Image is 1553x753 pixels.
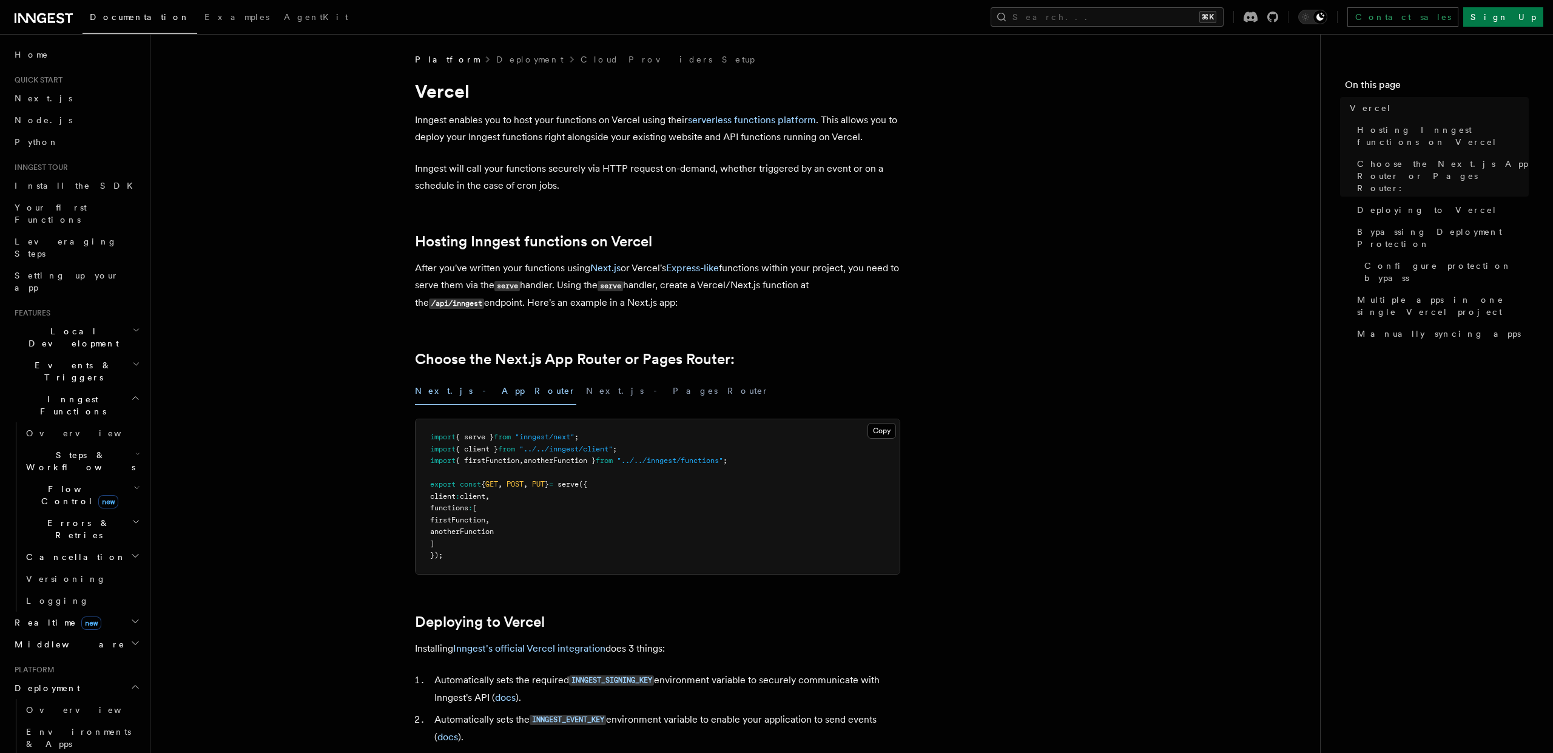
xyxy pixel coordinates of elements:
[613,445,617,453] span: ;
[10,422,143,612] div: Inngest Functions
[10,308,50,318] span: Features
[431,711,900,746] li: Automatically sets the environment variable to enable your application to send events ( ).
[723,456,727,465] span: ;
[10,388,143,422] button: Inngest Functions
[558,480,579,488] span: serve
[21,422,143,444] a: Overview
[21,699,143,721] a: Overview
[991,7,1224,27] button: Search...⌘K
[549,480,553,488] span: =
[98,495,118,508] span: new
[429,299,484,309] code: /api/inngest
[496,53,564,66] a: Deployment
[21,449,135,473] span: Steps & Workflows
[10,616,101,629] span: Realtime
[1357,226,1529,250] span: Bypassing Deployment Protection
[10,320,143,354] button: Local Development
[617,456,723,465] span: "../../inngest/functions"
[581,53,755,66] a: Cloud Providers Setup
[21,483,133,507] span: Flow Control
[494,433,511,441] span: from
[1352,221,1529,255] a: Bypassing Deployment Protection
[21,546,143,568] button: Cancellation
[495,692,516,703] a: docs
[10,109,143,131] a: Node.js
[1357,294,1529,318] span: Multiple apps in one single Vercel project
[415,112,900,146] p: Inngest enables you to host your functions on Vercel using their . This allows you to deploy your...
[21,590,143,612] a: Logging
[1350,102,1392,114] span: Vercel
[532,480,545,488] span: PUT
[15,137,59,147] span: Python
[15,237,117,258] span: Leveraging Steps
[277,4,355,33] a: AgentKit
[507,480,524,488] span: POST
[26,705,151,715] span: Overview
[15,49,49,61] span: Home
[519,445,613,453] span: "../../inngest/client"
[415,351,735,368] a: Choose the Next.js App Router or Pages Router:
[590,262,621,274] a: Next.js
[1463,7,1543,27] a: Sign Up
[26,428,151,438] span: Overview
[1345,97,1529,119] a: Vercel
[21,551,126,563] span: Cancellation
[15,181,140,191] span: Install the SDK
[1364,260,1529,284] span: Configure protection bypass
[415,613,545,630] a: Deploying to Vercel
[1352,199,1529,221] a: Deploying to Vercel
[21,568,143,590] a: Versioning
[430,480,456,488] span: export
[1357,158,1529,194] span: Choose the Next.js App Router or Pages Router:
[430,445,456,453] span: import
[453,643,605,654] a: Inngest's official Vercel integration
[10,612,143,633] button: Realtimenew
[10,175,143,197] a: Install the SDK
[10,44,143,66] a: Home
[1352,119,1529,153] a: Hosting Inngest functions on Vercel
[524,456,596,465] span: anotherFunction }
[430,527,494,536] span: anotherFunction
[21,512,143,546] button: Errors & Retries
[415,160,900,194] p: Inngest will call your functions securely via HTTP request on-demand, whether triggered by an eve...
[579,480,587,488] span: ({
[21,444,143,478] button: Steps & Workflows
[415,377,576,405] button: Next.js - App Router
[1345,78,1529,97] h4: On this page
[519,456,524,465] span: ,
[494,281,520,291] code: serve
[10,359,132,383] span: Events & Triggers
[197,4,277,33] a: Examples
[460,492,485,501] span: client
[431,672,900,706] li: Automatically sets the required environment variable to securely communicate with Inngest's API ( ).
[10,677,143,699] button: Deployment
[468,504,473,512] span: :
[1199,11,1216,23] kbd: ⌘K
[284,12,348,22] span: AgentKit
[21,478,143,512] button: Flow Controlnew
[10,633,143,655] button: Middleware
[524,480,528,488] span: ,
[1359,255,1529,289] a: Configure protection bypass
[21,517,132,541] span: Errors & Retries
[473,504,477,512] span: [
[666,262,719,274] a: Express-like
[10,197,143,231] a: Your first Functions
[498,445,515,453] span: from
[415,640,900,657] p: Installing does 3 things:
[437,731,458,743] a: docs
[10,87,143,109] a: Next.js
[1352,153,1529,199] a: Choose the Next.js App Router or Pages Router:
[83,4,197,34] a: Documentation
[10,131,143,153] a: Python
[415,53,479,66] span: Platform
[10,163,68,172] span: Inngest tour
[1352,289,1529,323] a: Multiple apps in one single Vercel project
[10,325,132,349] span: Local Development
[415,233,652,250] a: Hosting Inngest functions on Vercel
[1352,323,1529,345] a: Manually syncing apps
[10,265,143,299] a: Setting up your app
[26,727,131,749] span: Environments & Apps
[430,551,443,559] span: });
[26,574,106,584] span: Versioning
